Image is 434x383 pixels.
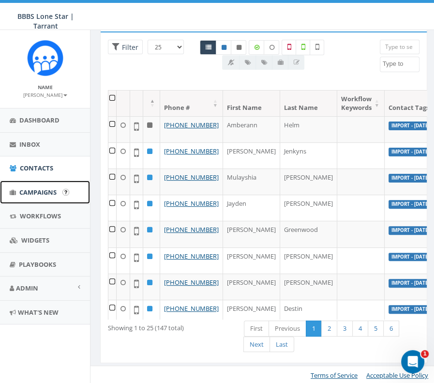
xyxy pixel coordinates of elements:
label: Data not Enriched [264,40,279,55]
span: BBBS Lone Star | Tarrant [17,12,74,31]
a: Next [243,337,270,352]
th: Last Name [280,91,337,116]
span: Contacts [20,164,53,172]
a: Opted Out [231,40,246,55]
span: Advance Filter [108,40,143,55]
a: [PERSON_NAME] [23,90,67,99]
label: Validated [296,40,310,55]
a: [PHONE_NUMBER] [164,278,219,287]
th: Workflow Keywords: activate to sort column ascending [337,91,385,116]
label: Import - [DATE] [389,305,432,314]
td: [PERSON_NAME] [223,274,280,300]
a: [PHONE_NUMBER] [164,173,219,182]
a: Acceptable Use Policy [366,371,428,380]
input: Type to search [380,40,419,54]
label: Not a Mobile [282,40,296,55]
label: Import - [DATE] [389,253,432,261]
label: Import - [DATE] [389,148,432,156]
td: [PERSON_NAME] [280,169,337,195]
td: Jenkyns [280,142,337,169]
a: 4 [352,321,368,337]
span: Campaigns [19,188,57,197]
i: This phone number is subscribed and will receive texts. [221,45,226,50]
a: [PHONE_NUMBER] [164,121,219,129]
a: [PHONE_NUMBER] [164,252,219,260]
td: [PERSON_NAME] [280,247,337,274]
th: Phone #: activate to sort column ascending [160,91,223,116]
td: Destin [280,300,337,326]
small: [PERSON_NAME] [23,92,67,98]
td: Helm [280,116,337,142]
td: Mulayshia [223,169,280,195]
td: [PERSON_NAME] [223,300,280,326]
a: Previous [269,321,306,337]
small: Name [38,84,53,91]
a: [PHONE_NUMBER] [164,304,219,313]
textarea: Search [383,60,419,68]
a: All contacts [200,40,216,55]
span: Filter [120,43,138,52]
td: [PERSON_NAME] [223,247,280,274]
a: 1 [306,321,322,337]
label: Import - [DATE] [389,122,432,130]
span: Playbooks [19,260,56,269]
a: [PHONE_NUMBER] [164,225,219,234]
label: Import - [DATE] [389,226,432,235]
span: What's New [18,308,59,317]
td: [PERSON_NAME] [280,195,337,221]
a: [PHONE_NUMBER] [164,199,219,208]
a: Last [269,337,294,352]
label: Data Enriched [249,40,264,55]
iframe: Intercom live chat [401,350,424,373]
a: 3 [337,321,353,337]
td: Amberann [223,116,280,142]
div: Showing 1 to 25 (147 total) [108,320,229,333]
label: Import - [DATE] [389,200,432,209]
a: [PHONE_NUMBER] [164,147,219,155]
span: Inbox [19,140,40,149]
label: Import - [DATE] [389,279,432,288]
a: Terms of Service [311,371,358,380]
label: Not Validated [310,40,324,55]
td: [PERSON_NAME] [223,221,280,247]
img: Rally_Corp_Icon_1.png [27,40,63,76]
i: This phone number is unsubscribed and has opted-out of all texts. [236,45,241,50]
a: Active [216,40,231,55]
span: Workflows [20,212,61,220]
input: Submit [62,189,69,196]
th: First Name [223,91,280,116]
td: Greenwood [280,221,337,247]
span: Widgets [21,236,49,245]
a: First [244,321,269,337]
span: Admin [16,284,38,292]
span: Dashboard [19,116,60,124]
span: 1 [421,350,429,358]
label: Import - [DATE] [389,174,432,183]
a: 5 [368,321,384,337]
td: [PERSON_NAME] [280,274,337,300]
a: 6 [383,321,399,337]
td: Jayden [223,195,280,221]
td: [PERSON_NAME] [223,142,280,169]
a: 2 [321,321,337,337]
